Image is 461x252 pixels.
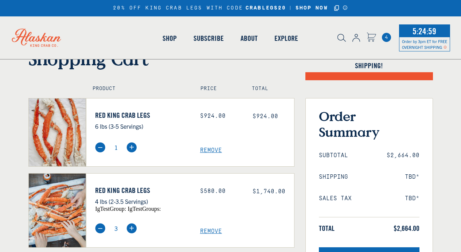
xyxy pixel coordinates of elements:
strong: CRABLEGS20 [246,5,286,11]
a: Subscribe [185,18,232,59]
h3: Order Summary [319,108,419,140]
div: $580.00 [200,188,242,195]
span: $1,740.00 [253,188,285,195]
span: Shipping Notice Icon [444,44,447,50]
h4: Price [200,86,236,92]
span: 5:24:59 [411,24,438,38]
p: 4 lbs (2-3.5 Servings) [95,197,189,206]
img: Red King Crab Legs - 6 lbs (3-5 Servings) [29,98,86,166]
a: Remove [200,147,294,154]
a: Announcement Bar Modal [343,5,348,10]
img: search [337,34,346,42]
h4: Congrats! You've unlocked FREE OVERNIGHT SHIPPING! [305,53,433,70]
div: $924.00 [200,113,242,120]
span: 4 [382,33,391,42]
img: Red King Crab Legs - 4 lbs (2-3.5 Servings) [29,174,86,247]
span: $2,664.00 [394,224,419,233]
span: Total [319,224,335,233]
span: Shipping [319,174,348,181]
img: Alaskan King Crab Co. logo [4,20,69,55]
h4: Product [93,86,185,92]
a: About [232,18,266,59]
span: $2,664.00 [387,152,419,159]
span: Sales Tax [319,195,352,202]
a: Explore [266,18,306,59]
span: Subtotal [319,152,348,159]
img: account [352,34,360,42]
span: igTestGroups: [128,206,161,212]
img: plus [126,142,137,152]
a: SHOP NOW [293,5,331,11]
a: Red King Crab Legs [95,111,189,120]
a: Shop [154,18,185,59]
span: igTestGroup: [95,206,126,212]
h1: Shopping Cart [28,48,294,69]
a: Remove [200,228,294,235]
strong: SHOP NOW [296,5,328,11]
span: $924.00 [253,113,278,120]
div: 20% OFF KING CRAB LEGS WITH CODE | [113,4,348,12]
a: Cart [382,33,391,42]
img: plus [126,223,137,233]
a: Cart [367,32,376,43]
a: Red King Crab Legs [95,186,189,195]
p: 6 lbs (3-5 Servings) [95,121,189,131]
img: minus [95,142,105,152]
img: minus [95,223,105,233]
span: Order by 3pm ET for FREE OVERNIGHT SHIPPING [402,39,447,50]
h4: Total [252,86,288,92]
